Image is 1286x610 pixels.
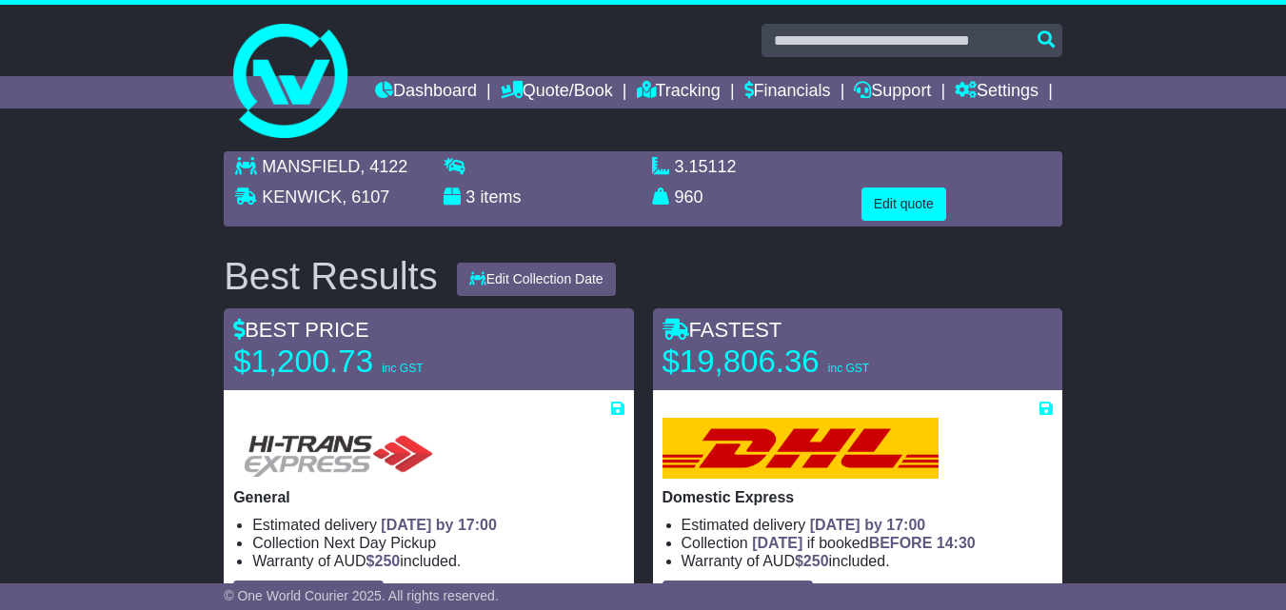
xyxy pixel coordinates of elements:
span: BEFORE [869,535,933,551]
button: Edit quote [861,187,946,221]
li: Estimated delivery [682,516,1053,534]
span: $ [366,553,401,569]
span: if booked [752,535,975,551]
li: Estimated delivery [252,516,623,534]
span: [DATE] [752,535,802,551]
p: Domestic Express [663,488,1053,506]
a: Financials [744,76,831,108]
p: $1,200.73 [233,343,471,381]
p: General [233,488,623,506]
a: Quote/Book [501,76,613,108]
span: inc GST [828,362,869,375]
button: Edit Collection Date [457,263,616,296]
span: 14:30 [937,535,976,551]
li: Collection [252,534,623,552]
span: MANSFIELD [262,157,360,176]
li: Warranty of AUD included. [682,552,1053,570]
a: Support [854,76,931,108]
span: KENWICK [262,187,342,207]
img: HiTrans (Machship): General [233,418,441,479]
li: Collection [682,534,1053,552]
span: [DATE] by 17:00 [810,517,926,533]
div: Best Results [214,255,447,297]
span: FASTEST [663,318,782,342]
span: 960 [675,187,703,207]
span: [DATE] by 17:00 [381,517,497,533]
span: 250 [803,553,829,569]
span: © One World Courier 2025. All rights reserved. [224,588,499,603]
span: inc GST [382,362,423,375]
p: $19,806.36 [663,343,900,381]
a: Tracking [637,76,721,108]
span: 3 [465,187,475,207]
span: Next Day Pickup [324,535,436,551]
a: Dashboard [375,76,477,108]
span: 250 [375,553,401,569]
span: items [480,187,521,207]
li: Warranty of AUD included. [252,552,623,570]
span: 3.15112 [675,157,737,176]
span: , 6107 [342,187,389,207]
img: DHL: Domestic Express [663,418,939,479]
a: Settings [955,76,1039,108]
span: $ [795,553,829,569]
span: , 4122 [360,157,407,176]
span: BEST PRICE [233,318,368,342]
